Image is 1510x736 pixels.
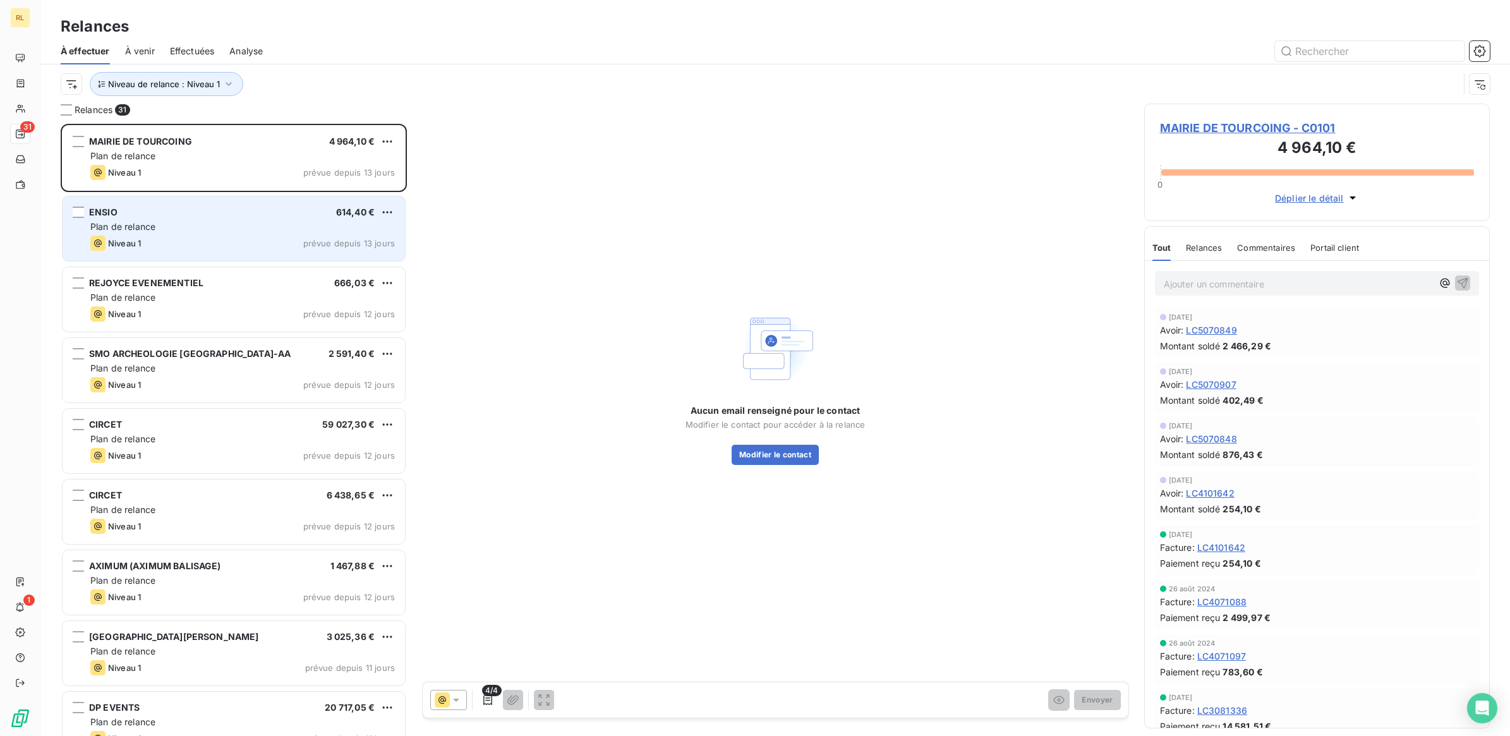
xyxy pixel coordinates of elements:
[1160,394,1221,407] span: Montant soldé
[1223,720,1271,733] span: 14 581,51 €
[329,136,375,147] span: 4 964,10 €
[322,419,375,430] span: 59 027,30 €
[1467,693,1497,723] div: Open Intercom Messenger
[1275,191,1344,205] span: Déplier le détail
[303,238,395,248] span: prévue depuis 13 jours
[1169,585,1216,593] span: 26 août 2024
[89,348,291,359] span: SMO ARCHEOLOGIE [GEOGRAPHIC_DATA]-AA
[1197,595,1247,608] span: LC4071088
[305,663,395,673] span: prévue depuis 11 jours
[89,490,122,500] span: CIRCET
[1186,323,1236,337] span: LC5070849
[1223,448,1262,461] span: 876,43 €
[1160,119,1475,136] span: MAIRIE DE TOURCOING - C0101
[75,104,112,116] span: Relances
[303,592,395,602] span: prévue depuis 12 jours
[1160,378,1184,391] span: Avoir :
[1160,136,1475,162] h3: 4 964,10 €
[1169,476,1193,484] span: [DATE]
[1186,486,1234,500] span: LC4101642
[1197,541,1245,554] span: LC4101642
[89,702,140,713] span: DP EVENTS
[1160,541,1195,554] span: Facture :
[90,716,155,727] span: Plan de relance
[1169,531,1193,538] span: [DATE]
[229,45,263,57] span: Analyse
[1074,690,1120,710] button: Envoyer
[89,631,259,642] span: [GEOGRAPHIC_DATA][PERSON_NAME]
[108,450,141,461] span: Niveau 1
[1169,639,1216,647] span: 26 août 2024
[89,419,122,430] span: CIRCET
[327,490,375,500] span: 6 438,65 €
[1169,422,1193,430] span: [DATE]
[90,504,155,515] span: Plan de relance
[334,277,375,288] span: 666,03 €
[303,309,395,319] span: prévue depuis 12 jours
[90,433,155,444] span: Plan de relance
[336,207,375,217] span: 614,40 €
[735,308,816,389] img: Empty state
[1310,243,1359,253] span: Portail client
[1160,432,1184,445] span: Avoir :
[1223,502,1260,516] span: 254,10 €
[10,8,30,28] div: RL
[1169,313,1193,321] span: [DATE]
[108,238,141,248] span: Niveau 1
[1160,649,1195,663] span: Facture :
[1160,486,1184,500] span: Avoir :
[125,45,155,57] span: À venir
[1160,720,1221,733] span: Paiement reçu
[1160,502,1221,516] span: Montant soldé
[61,124,407,736] div: grid
[329,348,375,359] span: 2 591,40 €
[1160,323,1184,337] span: Avoir :
[90,575,155,586] span: Plan de relance
[23,594,35,606] span: 1
[90,363,155,373] span: Plan de relance
[90,292,155,303] span: Plan de relance
[482,685,501,696] span: 4/4
[20,121,35,133] span: 31
[108,521,141,531] span: Niveau 1
[1160,339,1221,353] span: Montant soldé
[732,445,819,465] button: Modifier le contact
[1223,665,1262,679] span: 783,60 €
[61,45,110,57] span: À effectuer
[1169,368,1193,375] span: [DATE]
[108,663,141,673] span: Niveau 1
[108,167,141,178] span: Niveau 1
[1169,694,1193,701] span: [DATE]
[108,380,141,390] span: Niveau 1
[1152,243,1171,253] span: Tout
[170,45,215,57] span: Effectuées
[1160,595,1195,608] span: Facture :
[303,521,395,531] span: prévue depuis 12 jours
[1237,243,1295,253] span: Commentaires
[1275,41,1465,61] input: Rechercher
[1223,339,1271,353] span: 2 466,29 €
[108,592,141,602] span: Niveau 1
[89,560,221,571] span: AXIMUM (AXIMUM BALISAGE)
[1271,191,1363,205] button: Déplier le détail
[108,79,220,89] span: Niveau de relance : Niveau 1
[89,277,203,288] span: REJOYCE EVENEMENTIEL
[1223,611,1271,624] span: 2 499,97 €
[90,150,155,161] span: Plan de relance
[108,309,141,319] span: Niveau 1
[115,104,130,116] span: 31
[327,631,375,642] span: 3 025,36 €
[1197,704,1247,717] span: LC3081336
[1160,665,1221,679] span: Paiement reçu
[1160,448,1221,461] span: Montant soldé
[1160,611,1221,624] span: Paiement reçu
[303,450,395,461] span: prévue depuis 12 jours
[1157,179,1163,190] span: 0
[325,702,375,713] span: 20 717,05 €
[90,72,243,96] button: Niveau de relance : Niveau 1
[61,15,129,38] h3: Relances
[686,419,866,430] span: Modifier le contact pour accéder à la relance
[89,207,118,217] span: ENSIO
[1197,649,1246,663] span: LC4071097
[330,560,375,571] span: 1 467,88 €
